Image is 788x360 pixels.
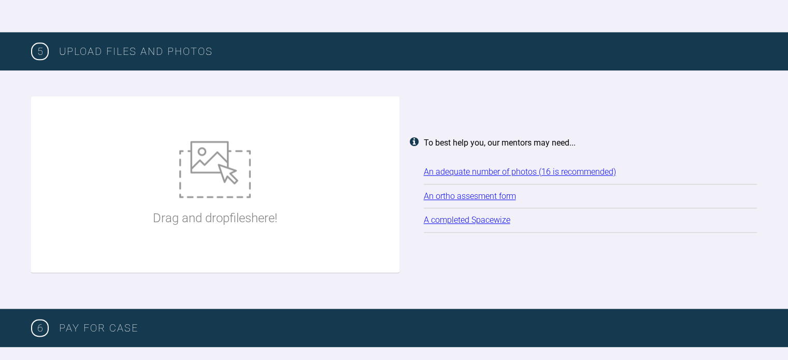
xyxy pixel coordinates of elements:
[424,215,510,225] a: A completed Spacewize
[424,167,616,177] a: An adequate number of photos (16 is recommended)
[31,42,49,60] span: 5
[424,191,516,201] a: An ortho assesment form
[31,319,49,337] span: 6
[59,43,757,60] h3: Upload Files and Photos
[424,138,576,148] strong: To best help you, our mentors may need...
[153,208,277,228] p: Drag and drop files here!
[59,320,757,336] h3: PAY FOR CASE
